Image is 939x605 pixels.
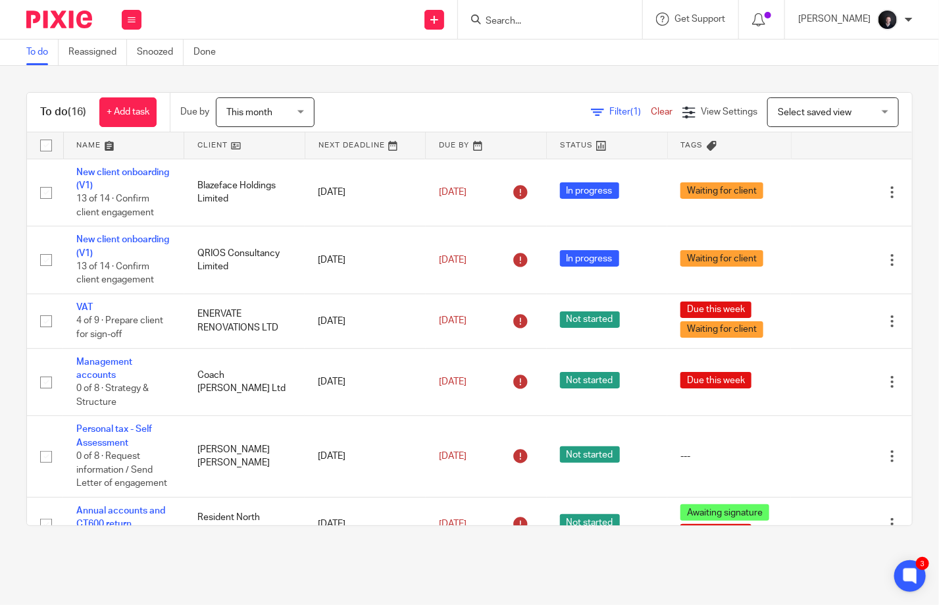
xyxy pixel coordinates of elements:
[26,11,92,28] img: Pixie
[76,452,167,488] span: 0 of 8 · Request information / Send Letter of engagement
[76,194,154,217] span: 13 of 14 · Confirm client engagement
[76,317,163,340] span: 4 of 9 · Prepare client for sign-off
[680,302,751,318] span: Due this week
[680,182,763,199] span: Waiting for client
[439,255,467,265] span: [DATE]
[680,250,763,267] span: Waiting for client
[76,168,169,190] a: New client onboarding (V1)
[674,14,725,24] span: Get Support
[76,235,169,257] a: New client onboarding (V1)
[137,39,184,65] a: Snoozed
[184,348,305,416] td: Coach [PERSON_NAME] Ltd
[40,105,86,119] h1: To do
[484,16,603,28] input: Search
[609,107,651,117] span: Filter
[560,446,620,463] span: Not started
[680,372,751,388] span: Due this week
[184,159,305,226] td: Blazeface Holdings Limited
[680,321,763,338] span: Waiting for client
[560,372,620,388] span: Not started
[439,188,467,197] span: [DATE]
[439,452,467,461] span: [DATE]
[76,425,152,447] a: Personal tax - Self Assessment
[76,357,132,380] a: Management accounts
[26,39,59,65] a: To do
[560,514,620,531] span: Not started
[651,107,673,117] a: Clear
[439,317,467,326] span: [DATE]
[99,97,157,127] a: + Add task
[76,303,93,312] a: VAT
[439,519,467,529] span: [DATE]
[305,497,426,551] td: [DATE]
[184,226,305,294] td: QRIOS Consultancy Limited
[877,9,898,30] img: 455A2509.jpg
[226,108,272,117] span: This month
[305,226,426,294] td: [DATE]
[916,557,929,570] div: 3
[560,311,620,328] span: Not started
[798,13,871,26] p: [PERSON_NAME]
[701,107,757,117] span: View Settings
[76,506,165,529] a: Annual accounts and CT600 return
[76,384,149,407] span: 0 of 8 · Strategy & Structure
[681,142,703,149] span: Tags
[68,39,127,65] a: Reassigned
[305,294,426,348] td: [DATE]
[184,294,305,348] td: ENERVATE RENOVATIONS LTD
[439,377,467,386] span: [DATE]
[305,416,426,497] td: [DATE]
[184,497,305,551] td: Resident North Limited
[193,39,226,65] a: Done
[76,262,154,285] span: 13 of 14 · Confirm client engagement
[68,107,86,117] span: (16)
[305,348,426,416] td: [DATE]
[680,504,769,521] span: Awaiting signature
[305,159,426,226] td: [DATE]
[680,450,778,463] div: ---
[184,416,305,497] td: [PERSON_NAME] [PERSON_NAME]
[560,182,619,199] span: In progress
[778,108,851,117] span: Select saved view
[680,524,751,540] span: Due this week
[560,250,619,267] span: In progress
[630,107,641,117] span: (1)
[180,105,209,118] p: Due by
